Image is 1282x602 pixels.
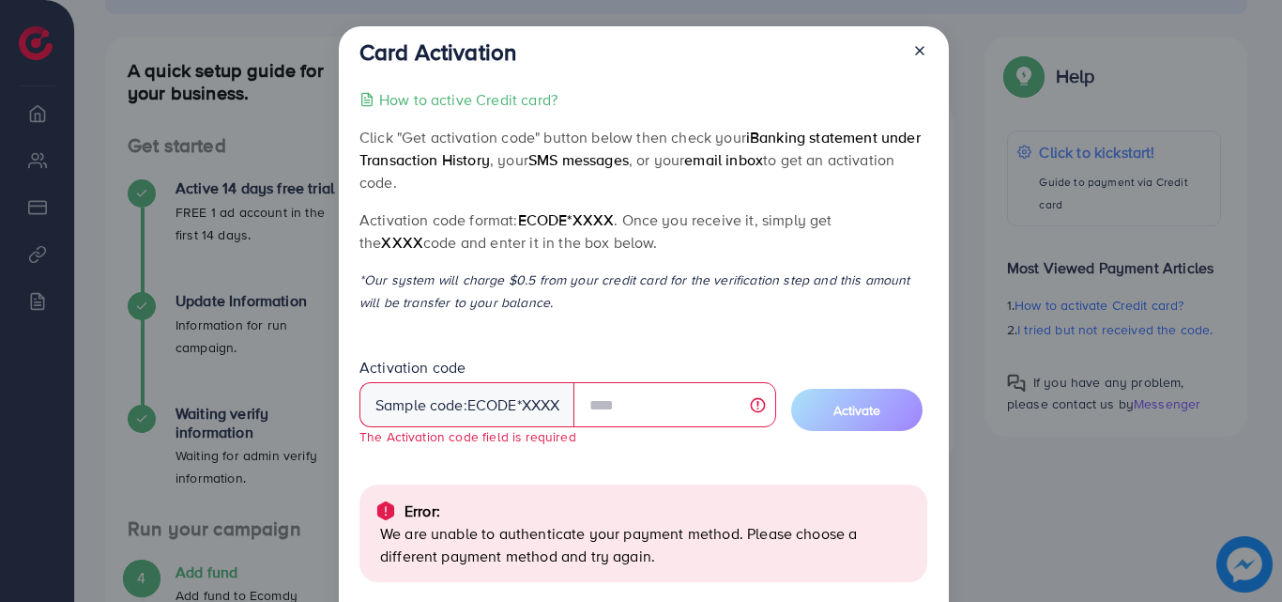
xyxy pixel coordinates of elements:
[359,126,927,193] p: Click "Get activation code" button below then check your , your , or your to get an activation code.
[359,357,465,378] label: Activation code
[380,522,912,567] p: We are unable to authenticate your payment method. Please choose a different payment method and t...
[359,127,921,170] span: iBanking statement under Transaction History
[359,427,576,445] small: The Activation code field is required
[518,209,615,230] span: ecode*XXXX
[359,208,927,254] p: Activation code format: . Once you receive it, simply get the code and enter it in the box below.
[791,389,923,431] button: Activate
[404,500,440,522] p: Error:
[359,382,575,427] div: Sample code: *XXXX
[359,269,927,314] p: *Our system will charge $0.5 from your credit card for the verification step and this amount will...
[374,500,397,522] img: alert
[381,232,423,253] span: XXXX
[833,401,880,420] span: Activate
[359,39,516,66] h3: Card Activation
[684,149,763,170] span: email inbox
[528,149,629,170] span: SMS messages
[467,394,517,416] span: ecode
[379,88,557,111] p: How to active Credit card?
